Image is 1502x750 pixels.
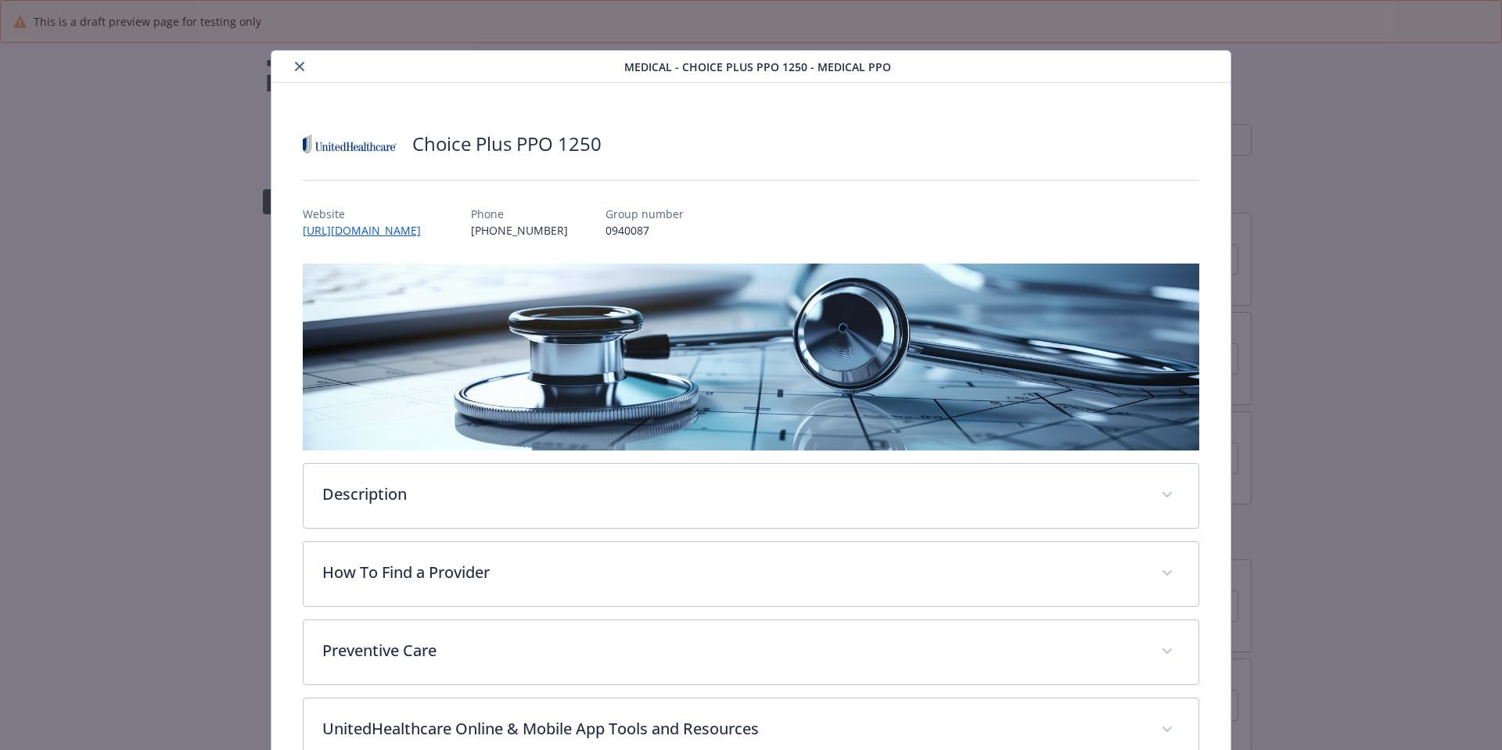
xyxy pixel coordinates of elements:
[322,561,1143,584] p: How To Find a Provider
[304,542,1199,606] div: How To Find a Provider
[304,464,1199,528] div: Description
[290,57,309,76] button: close
[303,223,433,238] a: [URL][DOMAIN_NAME]
[624,59,891,75] span: Medical - Choice Plus PPO 1250 - Medical PPO
[303,120,397,167] img: United Healthcare Insurance Company
[322,483,1143,506] p: Description
[605,222,684,239] p: 0940087
[322,639,1143,662] p: Preventive Care
[412,131,602,157] h2: Choice Plus PPO 1250
[303,206,433,222] p: Website
[304,620,1199,684] div: Preventive Care
[322,717,1143,741] p: UnitedHealthcare Online & Mobile App Tools and Resources
[471,222,568,239] p: [PHONE_NUMBER]
[303,264,1200,450] img: banner
[471,206,568,222] p: Phone
[605,206,684,222] p: Group number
